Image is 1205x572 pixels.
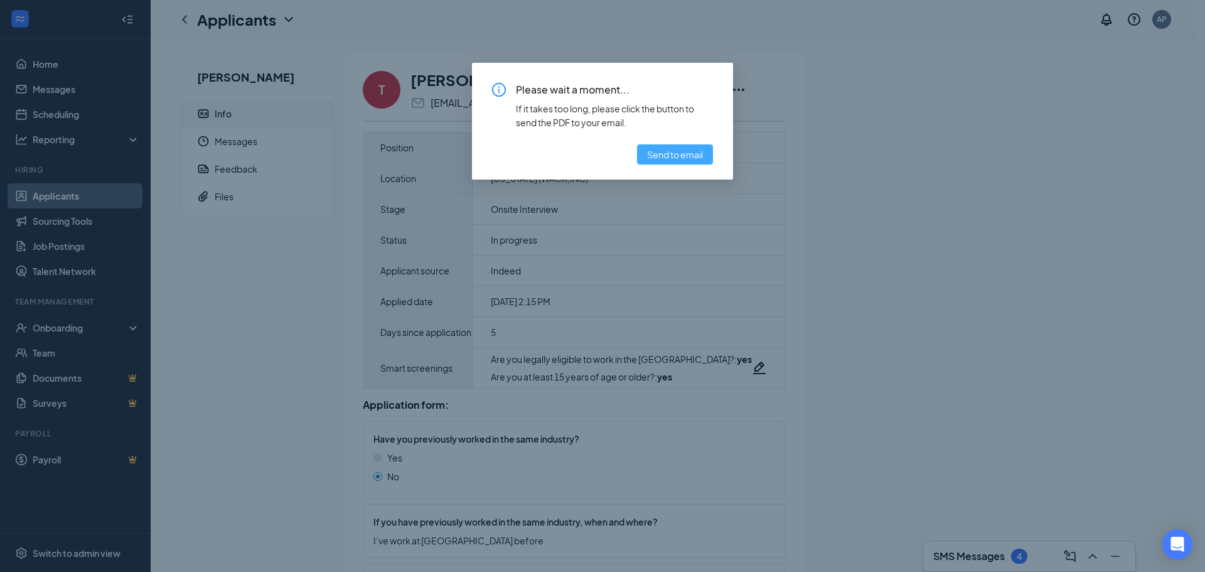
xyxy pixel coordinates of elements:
div: If it takes too long, please click the button to send the PDF to your email. [516,102,713,129]
span: Please wait a moment... [516,83,713,97]
button: Send to email [637,144,713,165]
span: info-circle [492,83,506,97]
div: Open Intercom Messenger [1162,529,1192,559]
span: Send to email [647,148,703,161]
